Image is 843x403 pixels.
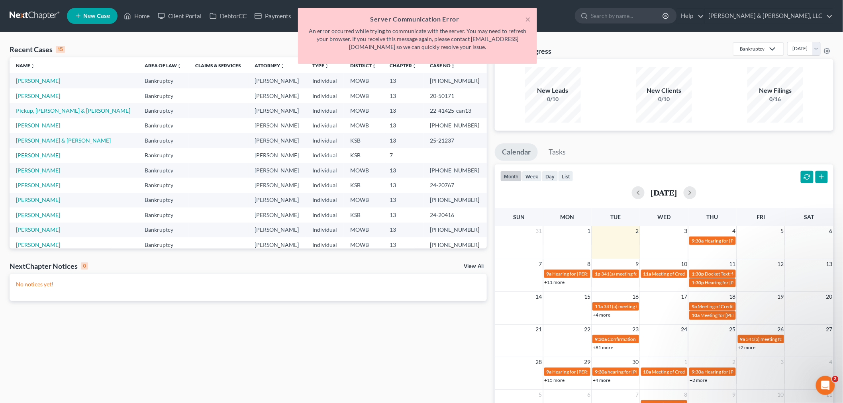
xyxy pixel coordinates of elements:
[424,223,487,237] td: [PHONE_NUMBER]
[692,280,704,286] span: 1:30p
[383,133,423,148] td: 13
[729,292,737,301] span: 18
[829,226,833,236] span: 6
[248,207,306,222] td: [PERSON_NAME]
[16,152,60,158] a: [PERSON_NAME]
[390,63,417,68] a: Chapterunfold_more
[306,88,344,103] td: Individual
[747,95,803,103] div: 0/16
[586,226,591,236] span: 1
[586,259,591,269] span: 8
[829,357,833,367] span: 4
[344,73,383,88] td: MOWB
[304,27,531,51] p: An error occurred while trying to communicate with the server. You may need to refresh your brows...
[595,336,607,342] span: 9:30a
[383,118,423,133] td: 13
[707,213,718,220] span: Thu
[138,133,189,148] td: Bankruptcy
[692,271,704,277] span: 1:30p
[306,103,344,118] td: Individual
[632,357,640,367] span: 30
[16,92,60,99] a: [PERSON_NAME]
[586,390,591,399] span: 6
[513,213,525,220] span: Sun
[383,237,423,252] td: 13
[832,376,839,382] span: 2
[138,148,189,162] td: Bankruptcy
[424,193,487,207] td: [PHONE_NUMBER]
[561,213,574,220] span: Mon
[608,336,698,342] span: Confirmation hearing for [PERSON_NAME]
[248,163,306,178] td: [PERSON_NAME]
[344,103,383,118] td: MOWB
[680,259,688,269] span: 10
[553,271,653,277] span: Hearing for [PERSON_NAME] [PERSON_NAME]
[344,88,383,103] td: MOWB
[522,171,542,182] button: week
[248,193,306,207] td: [PERSON_NAME]
[248,118,306,133] td: [PERSON_NAME]
[306,133,344,148] td: Individual
[547,271,552,277] span: 9a
[138,223,189,237] td: Bankruptcy
[383,193,423,207] td: 13
[635,259,640,269] span: 9
[424,103,487,118] td: 22-41425-can13
[683,390,688,399] span: 8
[804,213,814,220] span: Sat
[535,325,543,334] span: 21
[16,77,60,84] a: [PERSON_NAME]
[525,86,581,95] div: New Leads
[138,118,189,133] td: Bankruptcy
[704,238,814,244] span: Hearing for [PERSON_NAME] and [PERSON_NAME]
[657,213,670,220] span: Wed
[248,223,306,237] td: [PERSON_NAME]
[16,63,35,68] a: Nameunfold_more
[593,377,610,383] a: +4 more
[535,292,543,301] span: 14
[583,292,591,301] span: 15
[306,193,344,207] td: Individual
[777,325,785,334] span: 26
[10,261,88,271] div: NextChapter Notices
[424,133,487,148] td: 25-21237
[16,211,60,218] a: [PERSON_NAME]
[604,303,723,309] span: 341(a) meeting for [PERSON_NAME] & [PERSON_NAME]
[700,312,763,318] span: Meeting for [PERSON_NAME]
[643,369,651,375] span: 10a
[692,369,704,375] span: 9:30a
[383,163,423,178] td: 13
[705,280,767,286] span: Hearing for [PERSON_NAME]
[138,73,189,88] td: Bankruptcy
[306,118,344,133] td: Individual
[424,207,487,222] td: 24-20416
[825,259,833,269] span: 13
[424,118,487,133] td: [PHONE_NUMBER]
[652,369,741,375] span: Meeting of Creditors for [PERSON_NAME]
[738,344,756,350] a: +2 more
[777,390,785,399] span: 10
[746,336,823,342] span: 341(a) meeting for [PERSON_NAME]
[383,88,423,103] td: 13
[138,207,189,222] td: Bankruptcy
[698,303,786,309] span: Meeting of Creditors for [PERSON_NAME]
[747,86,803,95] div: New Filings
[595,369,607,375] span: 9:30a
[306,237,344,252] td: Individual
[248,73,306,88] td: [PERSON_NAME]
[383,223,423,237] td: 13
[138,237,189,252] td: Bankruptcy
[595,303,603,309] span: 11a
[558,171,573,182] button: list
[248,148,306,162] td: [PERSON_NAME]
[635,390,640,399] span: 7
[383,178,423,192] td: 13
[248,88,306,103] td: [PERSON_NAME]
[593,344,613,350] a: +81 more
[732,357,737,367] span: 2
[545,377,565,383] a: +15 more
[306,223,344,237] td: Individual
[16,280,480,288] p: No notices yet!
[424,178,487,192] td: 24-20767
[636,95,692,103] div: 0/10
